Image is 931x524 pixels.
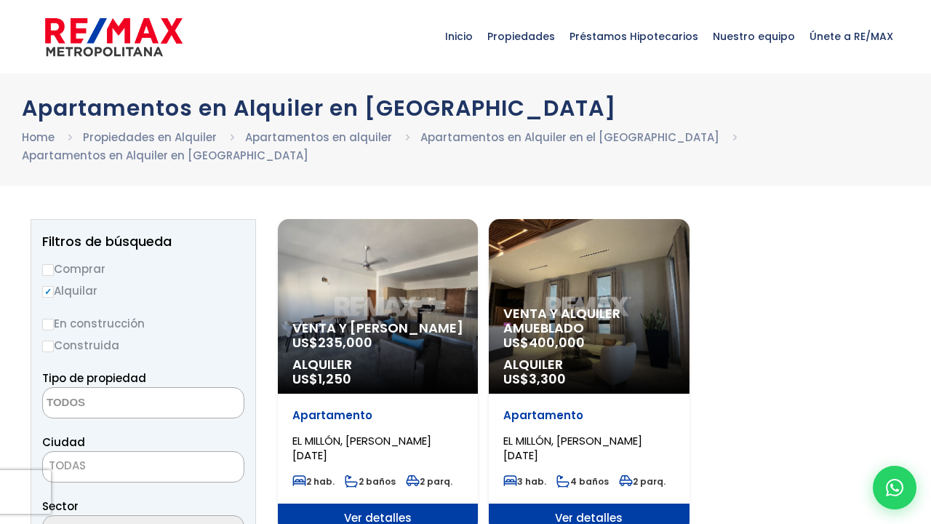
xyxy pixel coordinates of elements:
input: Alquilar [42,286,54,298]
input: Construida [42,341,54,352]
img: remax-metropolitana-logo [45,15,183,59]
a: Apartamentos en alquiler [245,130,392,145]
span: EL MILLÓN, [PERSON_NAME][DATE] [503,433,642,463]
h2: Filtros de búsqueda [42,234,244,249]
h1: Apartamentos en Alquiler en [GEOGRAPHIC_DATA] [22,95,909,121]
span: 400,000 [529,333,585,352]
span: Tipo de propiedad [42,370,146,386]
span: 4 baños [556,475,609,488]
a: Home [22,130,55,145]
span: 2 parq. [406,475,452,488]
span: 3,300 [529,370,566,388]
span: Propiedades [480,15,562,58]
span: Únete a RE/MAX [802,15,900,58]
label: Construida [42,336,244,354]
span: 1,250 [318,370,351,388]
span: 2 parq. [619,475,666,488]
label: En construcción [42,314,244,333]
span: 235,000 [318,333,372,352]
span: Venta y [PERSON_NAME] [292,321,463,336]
span: Venta y alquiler amueblado [503,306,674,336]
input: Comprar [42,264,54,276]
a: Propiedades en Alquiler [83,130,217,145]
label: Alquilar [42,282,244,300]
span: Préstamos Hipotecarios [562,15,706,58]
textarea: Search [43,388,184,419]
span: EL MILLÓN, [PERSON_NAME][DATE] [292,433,431,463]
span: Nuestro equipo [706,15,802,58]
span: US$ [503,370,566,388]
span: US$ [292,370,351,388]
li: Apartamentos en Alquiler en [GEOGRAPHIC_DATA] [22,146,308,164]
span: Alquiler [503,357,674,372]
span: 2 baños [345,475,396,488]
span: 3 hab. [503,475,546,488]
p: Apartamento [292,408,463,423]
p: Apartamento [503,408,674,423]
span: TODAS [49,458,86,473]
span: US$ [292,333,372,352]
span: Sector [42,499,79,514]
span: TODAS [42,451,244,483]
label: Comprar [42,260,244,278]
span: 2 hab. [292,475,335,488]
span: US$ [503,333,585,352]
span: Alquiler [292,357,463,372]
span: TODAS [43,456,244,476]
a: Apartamentos en Alquiler en el [GEOGRAPHIC_DATA] [420,130,719,145]
span: Ciudad [42,434,85,450]
span: Inicio [438,15,480,58]
input: En construcción [42,319,54,330]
